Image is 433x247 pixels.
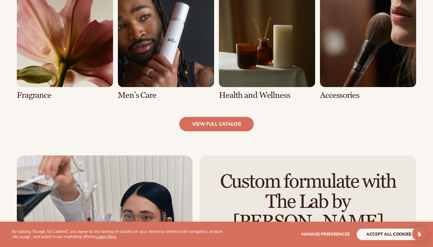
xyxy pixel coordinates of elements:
a: view full catalog [179,117,254,131]
button: Manage preferences [301,229,350,240]
h2: Custom formulate with The Lab by [PERSON_NAME] [216,171,399,232]
span: Manage preferences [301,231,350,237]
p: By clicking "Accept All Cookies", you agree to the storing of cookies on your device to enhance s... [12,229,226,239]
a: Learn More [96,234,116,239]
div: Open Intercom Messenger [412,227,427,241]
button: accept all cookies [357,229,421,240]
